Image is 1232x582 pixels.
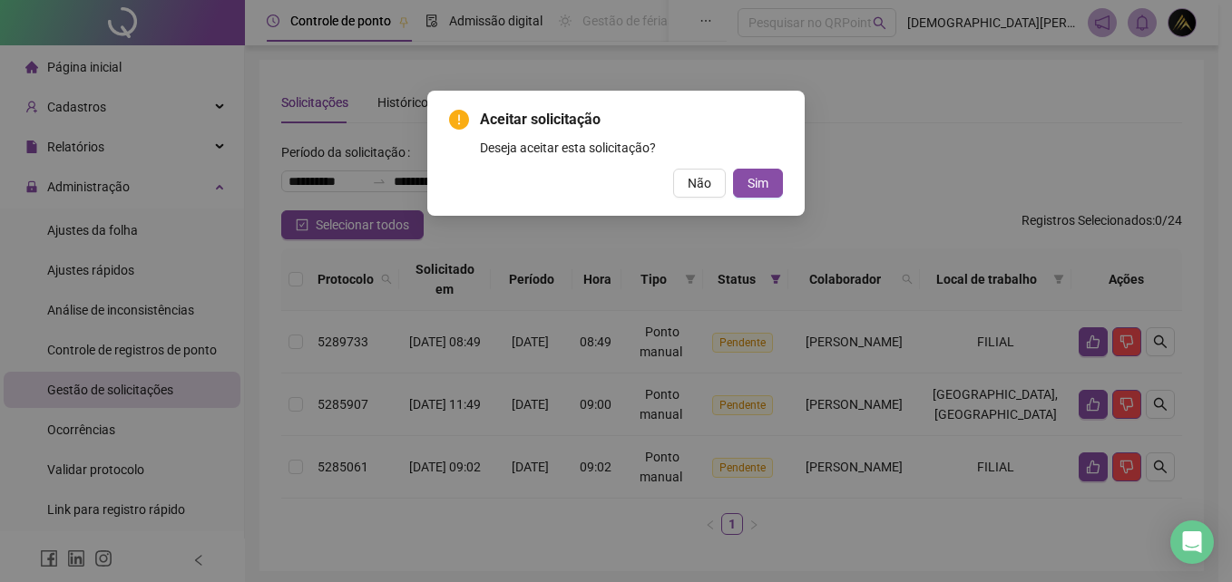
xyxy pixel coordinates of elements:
[449,110,469,130] span: exclamation-circle
[748,173,768,193] span: Sim
[733,169,783,198] button: Sim
[1170,520,1214,564] div: Open Intercom Messenger
[480,138,783,158] div: Deseja aceitar esta solicitação?
[673,169,726,198] button: Não
[480,109,783,131] span: Aceitar solicitação
[688,173,711,193] span: Não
